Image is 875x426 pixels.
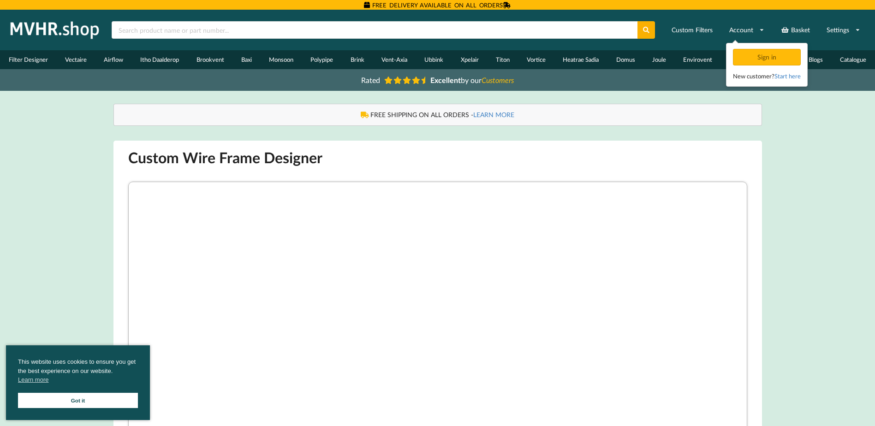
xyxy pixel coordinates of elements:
[261,50,302,69] a: Monsoon
[430,76,514,84] span: by our
[473,111,514,118] a: LEARN MORE
[643,50,674,69] a: Joule
[56,50,95,69] a: Vectaire
[18,357,138,387] span: This website uses cookies to ensure you get the best experience on our website.
[554,50,607,69] a: Heatrae Sadia
[232,50,260,69] a: Baxi
[373,50,416,69] a: Vent-Axia
[342,50,373,69] a: Brink
[123,110,752,119] div: FREE SHIPPING ON ALL ORDERS -
[482,76,514,84] i: Customers
[675,50,721,69] a: Envirovent
[6,345,150,420] div: cookieconsent
[784,50,831,69] a: Short Blogs
[188,50,232,69] a: Brookvent
[733,49,801,65] div: Sign in
[6,18,103,41] img: mvhr.shop.png
[430,76,461,84] b: Excellent
[518,50,554,69] a: Vortice
[18,393,138,408] a: Got it cookie
[132,50,188,69] a: Itho Daalderop
[128,148,747,167] h1: Custom Wire Frame Designer
[487,50,518,69] a: Titon
[452,50,487,69] a: Xpelair
[302,50,342,69] a: Polypipe
[416,50,452,69] a: Ubbink
[355,72,521,88] a: Rated Excellentby ourCustomers
[721,50,756,69] a: Nuaire
[607,50,643,69] a: Domus
[95,50,132,69] a: Airflow
[775,22,816,38] a: Basket
[821,22,866,38] a: Settings
[733,53,803,61] a: Sign in
[733,71,801,81] div: New customer?
[112,21,637,39] input: Search product name or part number...
[18,375,48,385] a: cookies - Learn more
[774,72,801,80] a: Start here
[361,76,380,84] span: Rated
[666,22,719,38] a: Custom Filters
[832,50,875,69] a: Catalogue
[723,22,770,38] a: Account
